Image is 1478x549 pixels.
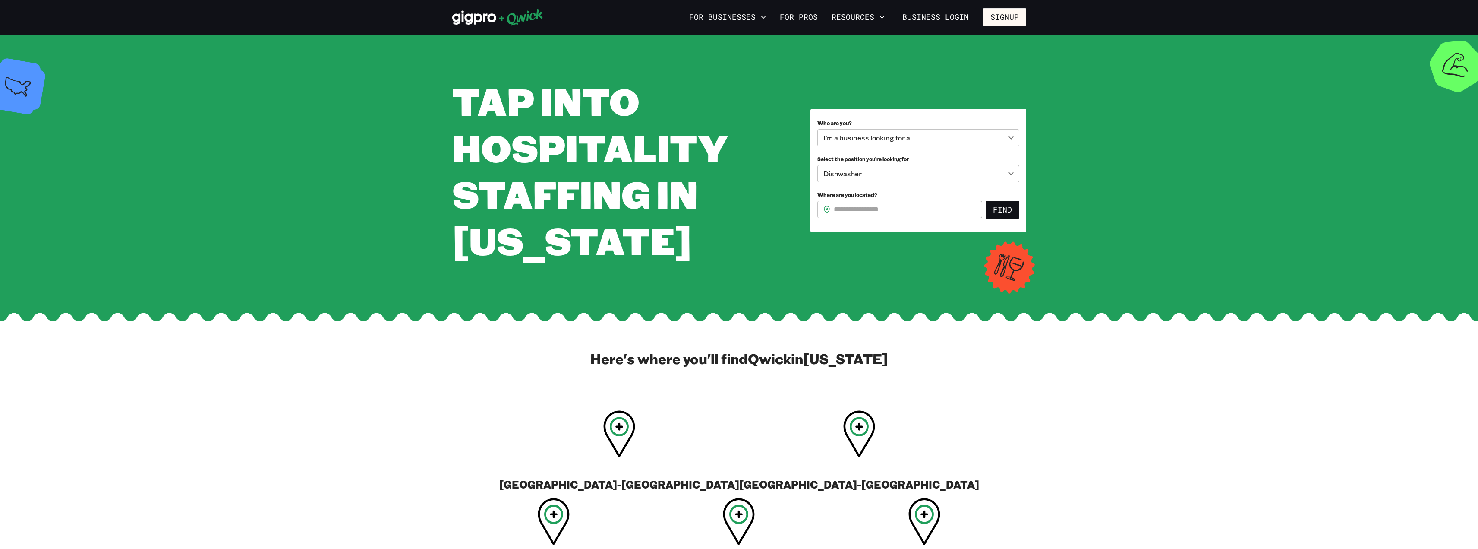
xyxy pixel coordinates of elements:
[895,8,976,26] a: Business Login
[452,76,728,265] span: Tap into Hospitality Staffing in [US_STATE]
[499,410,739,498] a: [GEOGRAPHIC_DATA]-[GEOGRAPHIC_DATA]
[590,350,888,367] h2: Here's where you'll find Qwick in [US_STATE]
[828,10,888,25] button: Resources
[817,155,909,162] span: Select the position you’re looking for
[776,10,821,25] a: For Pros
[986,201,1019,219] button: Find
[817,165,1019,182] div: Dishwasher
[983,8,1026,26] button: Signup
[817,191,877,198] span: Where are you located?
[739,477,979,491] h3: [GEOGRAPHIC_DATA]-[GEOGRAPHIC_DATA]
[739,410,979,498] a: [GEOGRAPHIC_DATA]-[GEOGRAPHIC_DATA]
[499,477,739,491] h3: [GEOGRAPHIC_DATA]-[GEOGRAPHIC_DATA]
[686,10,769,25] button: For Businesses
[817,129,1019,146] div: I’m a business looking for a
[817,120,852,127] span: Who are you?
